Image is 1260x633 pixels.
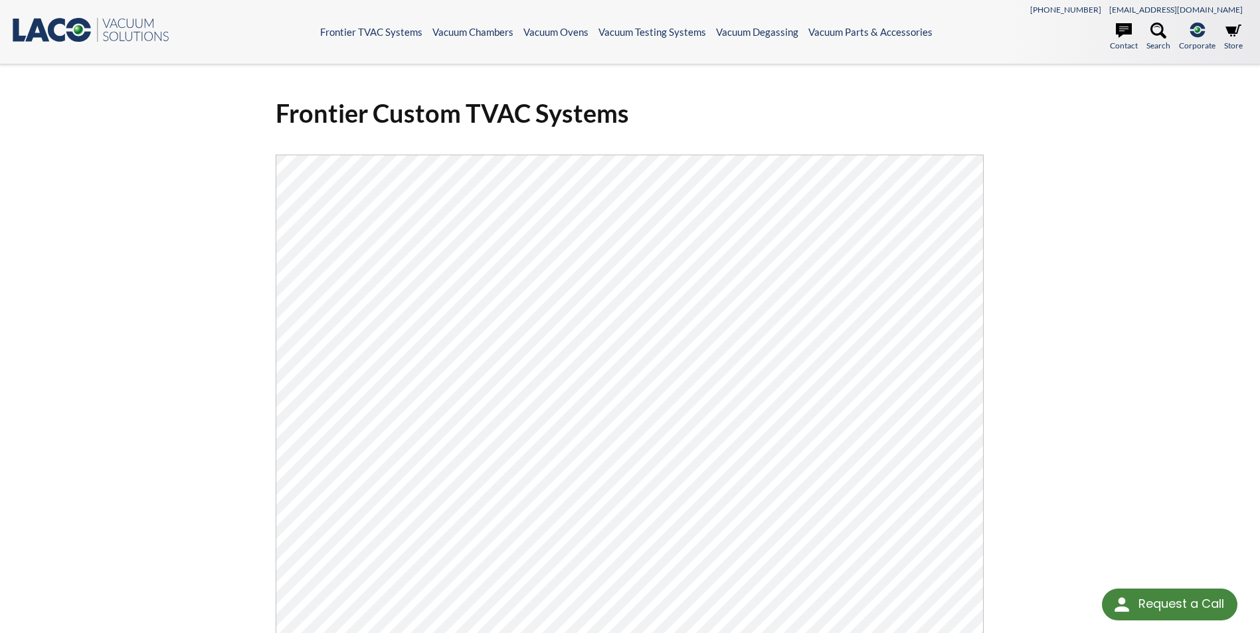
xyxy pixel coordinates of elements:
[716,26,798,38] a: Vacuum Degassing
[598,26,706,38] a: Vacuum Testing Systems
[320,26,422,38] a: Frontier TVAC Systems
[1110,23,1138,52] a: Contact
[276,97,984,129] h1: Frontier Custom TVAC Systems
[808,26,933,38] a: Vacuum Parts & Accessories
[1109,5,1243,15] a: [EMAIL_ADDRESS][DOMAIN_NAME]
[523,26,588,38] a: Vacuum Ovens
[1102,589,1237,620] div: Request a Call
[1179,39,1215,52] span: Corporate
[1111,594,1132,615] img: round button
[1146,23,1170,52] a: Search
[1030,5,1101,15] a: [PHONE_NUMBER]
[1224,23,1243,52] a: Store
[432,26,513,38] a: Vacuum Chambers
[1138,589,1224,619] div: Request a Call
